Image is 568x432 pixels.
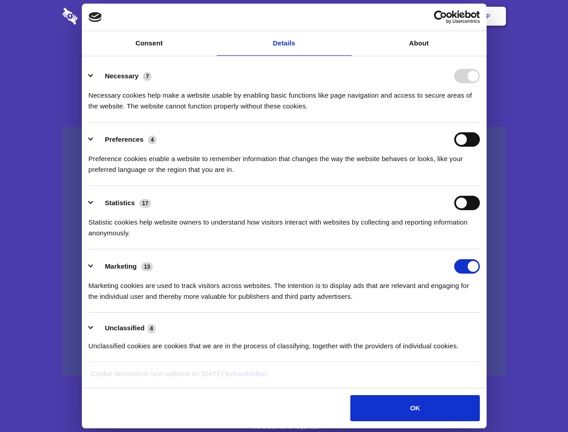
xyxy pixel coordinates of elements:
div: Marketing cookies are used to track visitors across websites. The intention is to display ads tha... [89,274,480,302]
button: Preferences (4) [89,132,162,147]
img: logo [89,12,102,22]
a: Details [217,31,352,56]
button: Marketing (13) [89,259,159,274]
button: Necessary (7) [89,69,157,83]
a: Wistia video thumbnail [63,127,506,377]
h1: Eliminate Slack Data Loss. [63,40,506,73]
img: logo-wordmark-white-trans-d4663122ce5f474addd5e946df7df03e33cb6a1c49d2221995e7729f52c070b2.svg [63,8,139,25]
div: Statistic cookies help website owners to understand how visitors interact with websites by collec... [89,210,480,238]
button: Statistics (17) [89,196,157,210]
button: Unclassified (4) [89,323,161,334]
div: Necessary cookies help make a website usable by enabling basic functions like page navigation and... [89,83,480,112]
a: Pricing [264,2,303,30]
label: Preferences [105,135,143,143]
a: Usercentrics Cookiebot - opens in a new window [401,10,480,24]
a: Consent [82,31,217,56]
a: About [352,31,487,56]
label: Statistics [105,199,135,207]
button: OK [350,395,479,421]
div: Preference cookies enable a website to remember information that changes the way the website beha... [89,147,480,175]
a: Contact [365,2,406,30]
span: 17 [139,199,151,208]
a: Login [408,2,447,30]
label: Necessary [105,72,139,80]
span: 7 [143,72,152,81]
h4: Auto-redaction of sensitive data, encrypted data sharing and self-destructing private chats. Shar... [63,82,506,112]
span: 13 [141,262,153,271]
a: Cookiebot [233,370,267,378]
label: Marketing [105,262,137,270]
span: 4 [148,135,157,144]
div: Unclassified cookies are cookies that we are in the process of classifying, together with the pro... [89,334,480,351]
div: Cookie declaration last updated on [DATE] by [84,369,484,386]
span: 4 [148,324,156,333]
iframe: Drift Widget Chat Controller [523,387,557,421]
